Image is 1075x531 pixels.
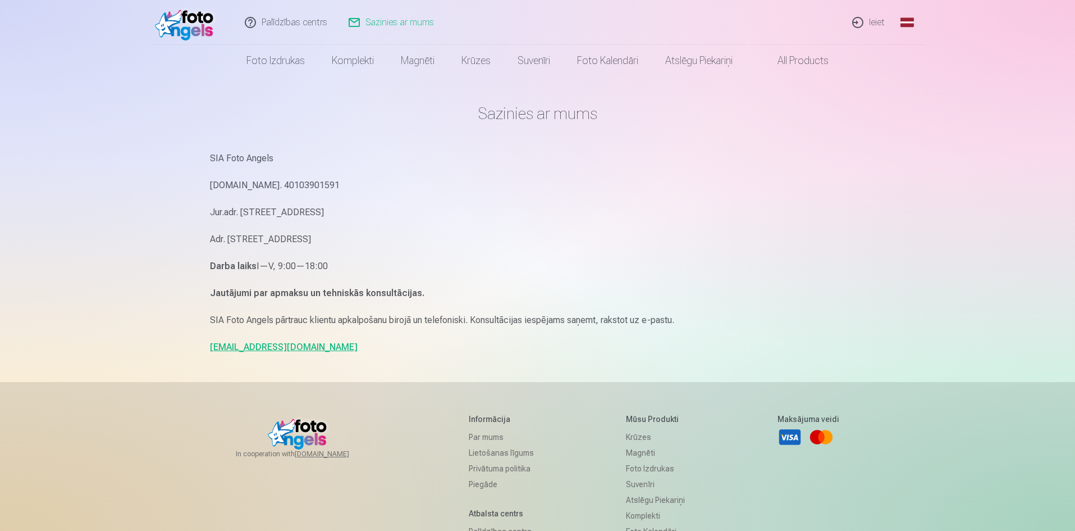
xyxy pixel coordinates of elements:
a: Lietošanas līgums [469,445,534,461]
a: Krūzes [626,429,685,445]
h5: Maksājuma veidi [777,414,839,425]
span: In cooperation with [236,450,376,459]
a: Magnēti [387,45,448,76]
a: [DOMAIN_NAME] [295,450,376,459]
img: /fa1 [155,4,219,40]
a: Foto izdrukas [626,461,685,476]
a: Krūzes [448,45,504,76]
p: [DOMAIN_NAME]. 40103901591 [210,178,866,193]
p: Adr. [STREET_ADDRESS] [210,232,866,247]
strong: Darba laiks [210,261,257,271]
a: Piegāde [469,476,534,492]
p: Jur.adr. [STREET_ADDRESS] [210,205,866,220]
h5: Atbalsta centrs [469,508,534,519]
p: I—V, 9:00—18:00 [210,258,866,274]
p: SIA Foto Angels [210,151,866,166]
a: Mastercard [809,425,834,450]
strong: Jautājumi par apmaksu un tehniskās konsultācijas. [210,288,424,298]
a: Par mums [469,429,534,445]
a: Atslēgu piekariņi [652,45,746,76]
a: Komplekti [626,508,685,524]
a: Privātuma politika [469,461,534,476]
a: Magnēti [626,445,685,461]
a: Atslēgu piekariņi [626,492,685,508]
a: Visa [777,425,802,450]
p: SIA Foto Angels pārtrauc klientu apkalpošanu birojā un telefoniski. Konsultācijas iespējams saņem... [210,312,866,328]
a: [EMAIL_ADDRESS][DOMAIN_NAME] [210,342,358,352]
a: Komplekti [318,45,387,76]
h1: Sazinies ar mums [210,103,866,124]
h5: Mūsu produkti [626,414,685,425]
a: Suvenīri [626,476,685,492]
a: Foto izdrukas [233,45,318,76]
a: Suvenīri [504,45,564,76]
a: All products [746,45,842,76]
a: Foto kalendāri [564,45,652,76]
h5: Informācija [469,414,534,425]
